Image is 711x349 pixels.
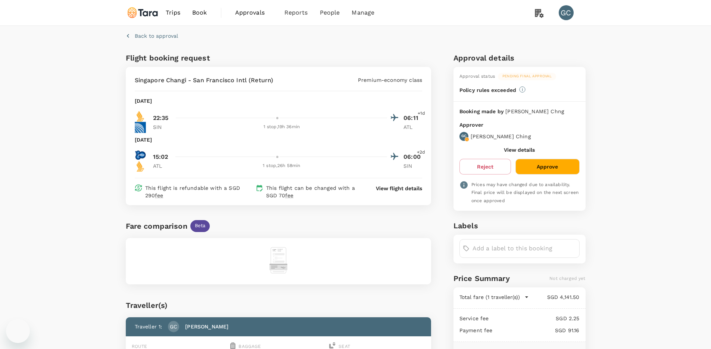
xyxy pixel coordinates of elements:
p: Back to approval [135,32,178,40]
p: SGD 4,141.50 [529,293,580,301]
span: Route [132,344,147,349]
button: Approve [515,159,579,174]
span: +1d [418,110,425,117]
p: 22:35 [153,114,169,123]
span: Prices may have changed due to availability. Final price will be displayed on the next screen onc... [471,182,579,204]
span: People [320,8,340,17]
img: B6 [135,149,146,161]
p: 06:11 [403,114,422,123]
p: This flight can be changed with a SGD 70 [266,184,362,199]
button: Total fare (1 traveller(s)) [459,293,529,301]
span: Trips [166,8,180,17]
p: [DATE] [135,97,152,105]
div: Traveller(s) [126,299,431,311]
p: 15:02 [153,152,168,161]
button: View details [504,147,535,153]
p: GC [461,133,467,139]
img: flight-alternative-empty-logo [269,247,287,274]
img: UA [135,122,146,133]
span: Not charged yet [549,276,585,281]
span: Pending final approval [498,74,556,79]
p: [DATE] [135,136,152,143]
button: View flight details [376,185,422,192]
span: Beta [190,222,210,229]
p: Booking made by [459,108,505,115]
p: SIN [403,162,422,170]
p: Payment fee [459,327,493,334]
p: GC [170,323,177,330]
p: Premium-economy class [358,76,422,84]
h6: Approval details [453,52,586,64]
div: Approval status [459,73,495,80]
p: Total fare (1 traveller(s)) [459,293,520,301]
input: Add a label to this booking [473,243,576,254]
p: ATL [403,123,422,131]
h6: Labels [453,220,586,232]
p: Traveller 1 : [135,323,162,330]
img: Tara Climate Ltd [126,4,160,21]
span: Baggage [238,344,261,349]
p: SGD 91.16 [493,327,580,334]
div: 1 stop , 26h 58min [176,162,387,170]
div: GC [559,5,574,20]
p: Policy rules exceeded [459,86,516,94]
p: [PERSON_NAME] [185,323,228,330]
span: Seat [339,344,350,349]
span: Manage [352,8,374,17]
span: Book [192,8,207,17]
p: Singapore Changi - San Francisco Intl (Return) [135,76,274,85]
h6: Price Summary [453,272,510,284]
div: 1 stop , 19h 36min [176,123,387,131]
button: Reject [459,159,511,174]
p: SGD 2.25 [489,315,580,322]
p: This flight is refundable with a SGD 290 [145,184,253,199]
div: Fare comparison [126,220,187,232]
p: SIN [153,123,172,131]
span: fee [285,192,293,198]
span: Approvals [235,8,272,17]
p: Service fee [459,315,489,322]
h6: Flight booking request [126,52,277,64]
p: ATL [153,162,172,170]
span: fee [155,192,163,198]
span: Reports [284,8,308,17]
p: [PERSON_NAME] Chng [505,108,564,115]
span: +2d [417,149,425,156]
iframe: Button to launch messaging window [6,319,30,343]
p: Approver [459,121,580,129]
p: 06:00 [403,152,422,161]
img: SQ [135,111,146,122]
p: [PERSON_NAME] Ching [471,133,531,140]
button: Back to approval [126,32,178,40]
img: SQ [135,161,146,172]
